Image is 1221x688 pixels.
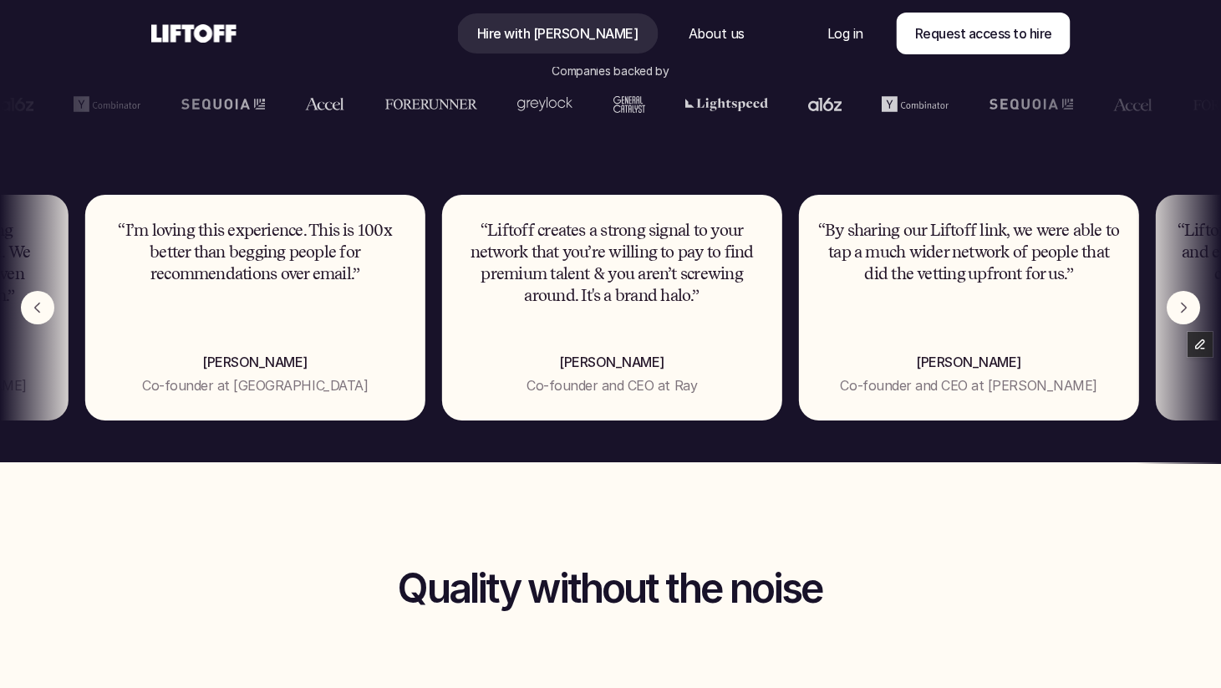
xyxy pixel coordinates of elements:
[459,220,766,307] p: “Liftoff creates a strong signal to your network that you’re willing to pay to find premium talen...
[914,23,1051,43] p: Request access to hire
[1188,332,1213,357] button: Edit Framer Content
[102,352,409,372] p: [PERSON_NAME]
[688,23,744,43] p: About us
[21,291,54,324] img: Back Arrow
[840,375,1096,395] p: Co-founder and CEO at [PERSON_NAME]
[459,352,766,372] p: [PERSON_NAME]
[109,567,1112,611] h2: Quality without the noise
[816,352,1122,372] p: [PERSON_NAME]
[1167,291,1200,324] button: Next
[1167,291,1200,324] img: Next Arrow
[21,291,54,324] button: Previous
[827,23,863,43] p: Log in
[896,13,1070,54] a: Request access to hire
[527,375,697,395] p: Co-founder and CEO at Ray
[552,63,669,80] p: Companies backed by
[142,375,368,395] p: Co-founder at [GEOGRAPHIC_DATA]
[476,23,638,43] p: Hire with [PERSON_NAME]
[816,220,1122,285] p: “By sharing our Liftoff link, we were able to tap a much wider network of people that did the vet...
[102,220,409,285] p: “I’m loving this experience. This is 100x better than begging people for recommendations over ema...
[807,13,883,54] a: Nav Link
[456,13,658,54] a: Nav Link
[668,13,764,54] a: Nav Link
